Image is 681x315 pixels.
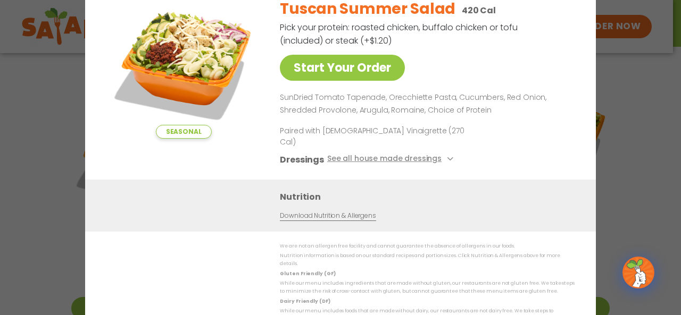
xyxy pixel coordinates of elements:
p: Paired with [DEMOGRAPHIC_DATA] Vinaigrette (270 Cal) [280,125,477,148]
h3: Nutrition [280,190,580,203]
p: 420 Cal [462,4,496,17]
p: We are not an allergen free facility and cannot guarantee the absence of allergens in our foods. [280,242,575,250]
img: wpChatIcon [624,258,653,287]
a: Start Your Order [280,55,405,81]
button: See all house made dressings [327,153,456,166]
h3: Dressings [280,153,324,166]
p: Nutrition information is based on our standard recipes and portion sizes. Click Nutrition & Aller... [280,252,575,268]
p: Pick your protein: roasted chicken, buffalo chicken or tofu (included) or steak (+$1.20) [280,21,519,47]
span: Seasonal [156,125,212,139]
a: Download Nutrition & Allergens [280,211,376,221]
strong: Dairy Friendly (DF) [280,298,330,304]
p: SunDried Tomato Tapenade, Orecchiette Pasta, Cucumbers, Red Onion, Shredded Provolone, Arugula, R... [280,91,570,117]
strong: Gluten Friendly (GF) [280,270,335,277]
p: While our menu includes ingredients that are made without gluten, our restaurants are not gluten ... [280,279,575,296]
